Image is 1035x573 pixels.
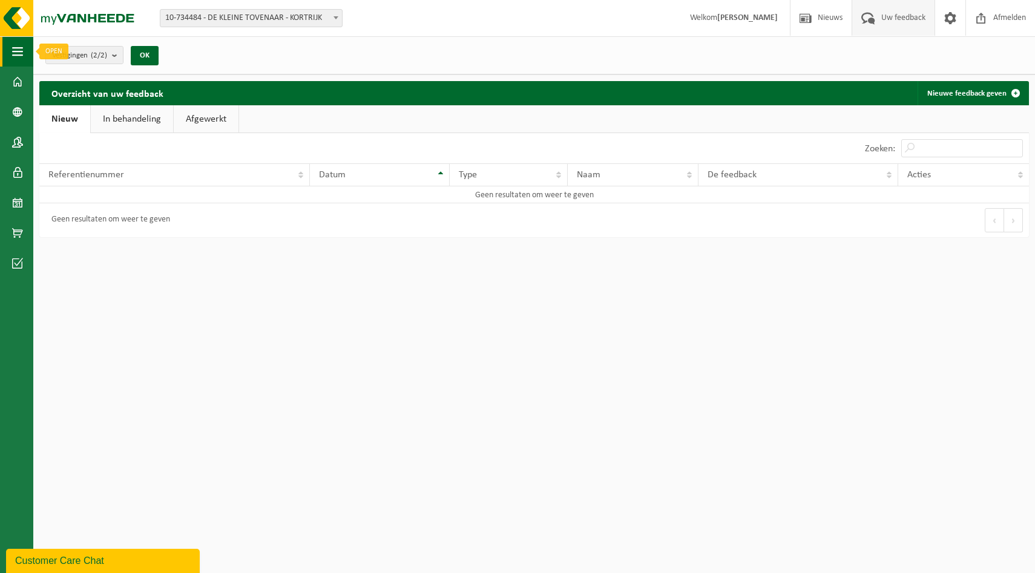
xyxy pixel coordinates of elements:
[907,170,931,180] span: Acties
[160,9,343,27] span: 10-734484 - DE KLEINE TOVENAAR - KORTRIJK
[91,51,107,59] count: (2/2)
[39,81,176,105] h2: Overzicht van uw feedback
[918,81,1028,105] a: Nieuwe feedback geven
[39,105,90,133] a: Nieuw
[985,208,1004,232] button: Previous
[91,105,173,133] a: In behandeling
[717,13,778,22] strong: [PERSON_NAME]
[577,170,600,180] span: Naam
[865,144,895,154] label: Zoeken:
[459,170,477,180] span: Type
[39,186,1029,203] td: Geen resultaten om weer te geven
[48,170,124,180] span: Referentienummer
[45,46,123,64] button: Vestigingen(2/2)
[1004,208,1023,232] button: Next
[708,170,757,180] span: De feedback
[6,546,202,573] iframe: chat widget
[52,47,107,65] span: Vestigingen
[160,10,342,27] span: 10-734484 - DE KLEINE TOVENAAR - KORTRIJK
[131,46,159,65] button: OK
[319,170,346,180] span: Datum
[174,105,238,133] a: Afgewerkt
[45,209,170,231] div: Geen resultaten om weer te geven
